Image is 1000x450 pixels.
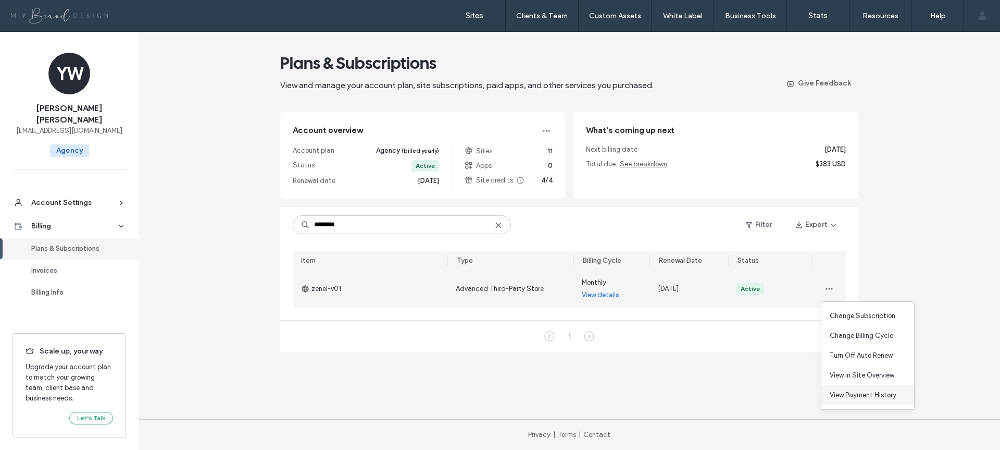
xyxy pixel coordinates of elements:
label: Custom Assets [589,11,641,20]
div: Billing [31,221,117,232]
span: [PERSON_NAME] [PERSON_NAME] [12,103,126,126]
span: Advanced Third-Party Store [456,285,544,293]
span: Agency [50,144,89,157]
span: Next billing date [586,144,637,155]
div: Renewal Date [659,256,702,266]
label: Business Tools [725,11,776,20]
label: Resources [863,11,898,20]
span: [DATE] [418,176,439,186]
span: 11 [547,146,553,156]
label: Help [930,11,946,20]
label: White Label [663,11,703,20]
a: Privacy [528,431,551,439]
div: Item [301,256,316,266]
span: Plans & Subscriptions [280,53,436,74]
div: Account Settings [31,198,117,208]
div: Type [457,256,473,266]
a: View details [582,290,619,300]
span: Apps [465,161,492,171]
span: Renewal date [293,176,335,186]
span: zenel-v01 [301,284,341,294]
span: Total due [586,159,667,169]
span: View Payment History [830,390,896,400]
span: Status [293,160,315,172]
span: Site credits [465,175,524,186]
div: YW [48,53,90,94]
span: Help [24,7,45,17]
span: (billed yearly) [402,147,439,154]
span: [EMAIL_ADDRESS][DOMAIN_NAME] [16,126,122,136]
div: Active [741,284,760,294]
div: 1 [563,330,576,343]
div: Status [737,256,759,266]
span: Account overview [293,125,362,137]
span: See breakdown [620,160,667,168]
label: Clients & Team [516,11,568,20]
span: | [553,431,555,439]
span: 0 [548,161,553,171]
span: View in Site Overview [830,370,894,381]
a: Terms [558,431,576,439]
span: Account plan [293,145,334,156]
span: $383 USD [816,159,846,169]
div: Invoices [31,265,117,276]
span: Sites [465,146,492,156]
div: Billing Info [31,287,117,298]
a: Contact [583,431,610,439]
span: Change Subscription [830,311,895,321]
span: Upgrade your account plan to match your growing team, client base and business needs. [26,362,113,404]
span: Change Billing Cycle [830,331,893,341]
div: Billing Cycle [583,256,621,266]
span: Turn Off Auto Renew [830,350,893,361]
span: Agency [376,145,439,156]
button: Give Feedback [778,75,858,91]
label: Stats [808,11,828,20]
span: Scale up, your way [26,346,113,358]
button: Filter [735,216,782,233]
span: Monthly [582,277,606,288]
span: [DATE] [658,285,679,293]
span: [DATE] [824,144,846,155]
span: | [579,431,581,439]
span: What’s coming up next [586,125,674,135]
span: 4/4 [541,175,553,186]
button: Let’s Talk [69,412,113,424]
div: Plans & Subscriptions [31,244,117,254]
label: Sites [466,11,483,20]
div: Active [416,161,435,171]
button: Export [786,216,846,233]
span: View and manage your account plan, site subscriptions, paid apps, and other services you purchased. [280,80,654,90]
